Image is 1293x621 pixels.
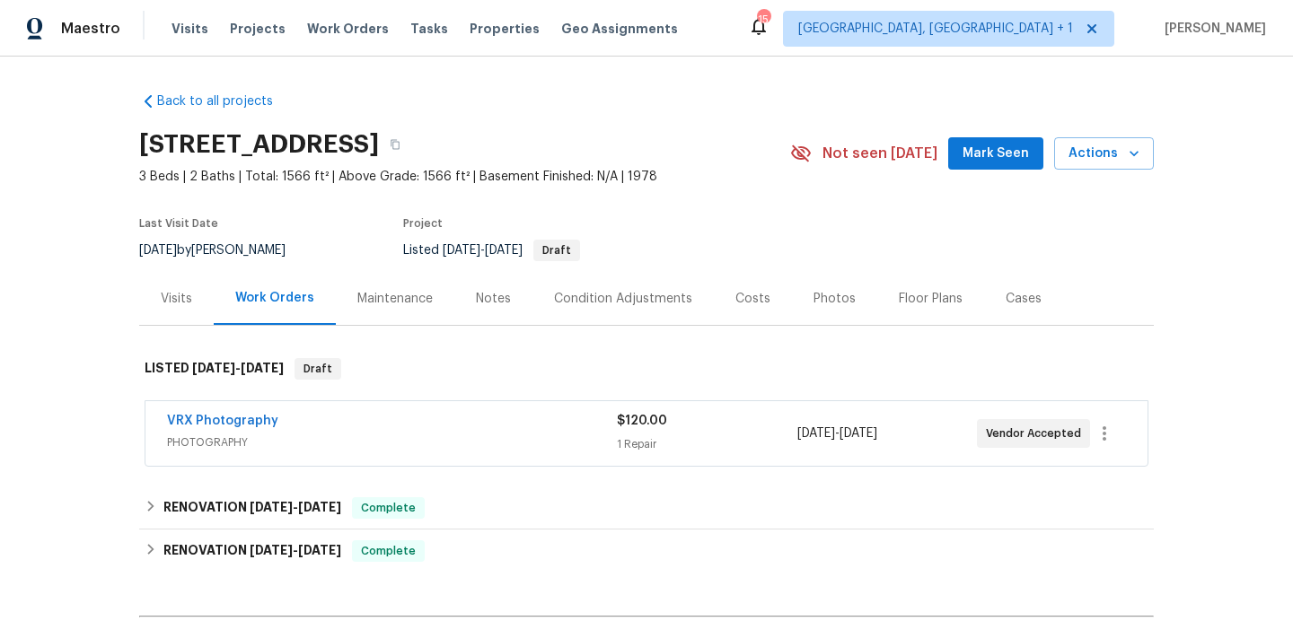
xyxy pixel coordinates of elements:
h6: RENOVATION [163,497,341,519]
a: VRX Photography [167,415,278,427]
span: [DATE] [485,244,523,257]
span: Draft [535,245,578,256]
span: [GEOGRAPHIC_DATA], [GEOGRAPHIC_DATA] + 1 [798,20,1073,38]
div: RENOVATION [DATE]-[DATE]Complete [139,529,1154,573]
span: $120.00 [617,415,667,427]
span: Tasks [410,22,448,35]
span: Actions [1069,143,1139,165]
button: Copy Address [379,128,411,161]
span: Complete [354,542,423,560]
span: [PERSON_NAME] [1157,20,1266,38]
div: by [PERSON_NAME] [139,240,307,261]
span: [DATE] [192,362,235,374]
span: PHOTOGRAPHY [167,433,617,451]
span: Maestro [61,20,120,38]
div: 1 Repair [617,435,796,453]
h2: [STREET_ADDRESS] [139,136,379,153]
div: LISTED [DATE]-[DATE]Draft [139,340,1154,398]
span: Draft [296,360,339,378]
span: - [797,424,877,442]
span: Last Visit Date [139,218,218,229]
span: [DATE] [443,244,480,257]
span: [DATE] [241,362,284,374]
h6: RENOVATION [163,540,341,562]
span: [DATE] [250,544,293,556]
span: Vendor Accepted [986,424,1088,442]
div: RENOVATION [DATE]-[DATE]Complete [139,486,1154,529]
span: Project [403,218,443,229]
div: Maintenance [357,290,433,308]
span: Properties [470,20,540,38]
span: [DATE] [797,427,835,440]
span: Visits [172,20,208,38]
span: Mark Seen [963,143,1029,165]
h6: LISTED [145,358,284,380]
span: [DATE] [250,501,293,513]
span: Listed [403,244,580,257]
span: Projects [230,20,286,38]
span: - [192,362,284,374]
button: Mark Seen [948,137,1043,171]
span: - [250,501,341,513]
div: Cases [1006,290,1042,308]
div: Notes [476,290,511,308]
div: Work Orders [235,289,314,307]
span: Complete [354,499,423,517]
div: Condition Adjustments [554,290,692,308]
span: [DATE] [298,501,341,513]
div: 15 [757,11,770,29]
span: [DATE] [139,244,177,257]
span: Geo Assignments [561,20,678,38]
span: Work Orders [307,20,389,38]
div: Floor Plans [899,290,963,308]
span: [DATE] [298,544,341,556]
span: - [443,244,523,257]
div: Visits [161,290,192,308]
div: Photos [814,290,856,308]
span: Not seen [DATE] [822,144,937,162]
button: Actions [1054,137,1154,171]
div: Costs [735,290,770,308]
span: 3 Beds | 2 Baths | Total: 1566 ft² | Above Grade: 1566 ft² | Basement Finished: N/A | 1978 [139,168,790,186]
span: [DATE] [840,427,877,440]
span: - [250,544,341,556]
a: Back to all projects [139,92,312,110]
